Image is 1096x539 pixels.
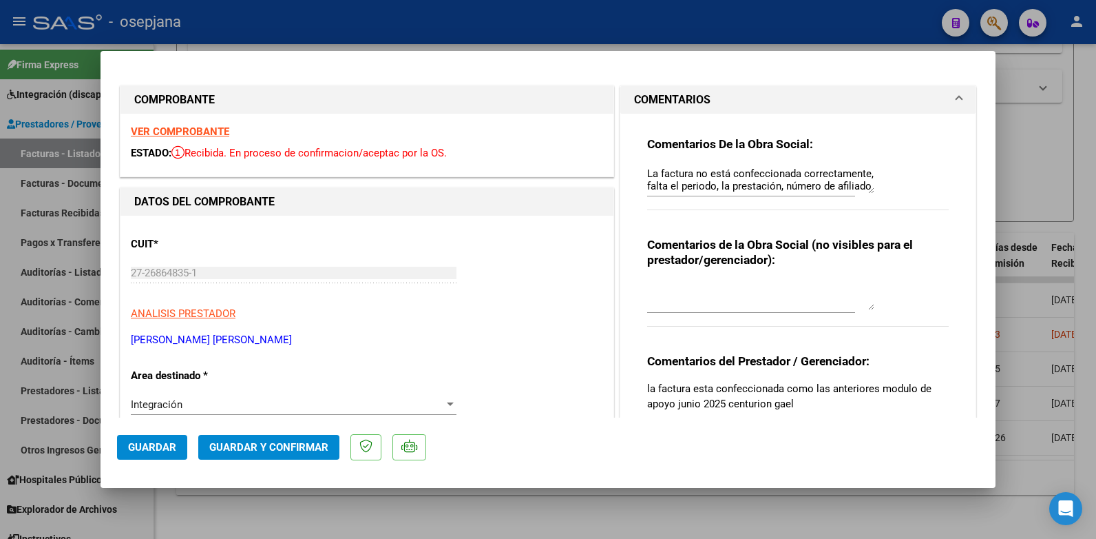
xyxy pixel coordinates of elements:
button: Guardar y Confirmar [198,435,339,460]
p: Area destinado * [131,368,273,384]
strong: Comentarios De la Obra Social: [647,137,813,151]
p: la factura esta confeccionada como las anteriores modulo de apoyo junio 2025 centurion gael [647,381,949,411]
span: Guardar y Confirmar [209,441,328,454]
span: Guardar [128,441,176,454]
strong: Comentarios de la Obra Social (no visibles para el prestador/gerenciador): [647,238,913,267]
span: ANALISIS PRESTADOR [131,307,235,320]
div: COMENTARIOS [620,114,976,474]
h1: COMENTARIOS [634,92,710,108]
button: Guardar [117,435,187,460]
mat-expansion-panel-header: COMENTARIOS [620,86,976,114]
p: CUIT [131,236,273,252]
strong: Comentarios del Prestador / Gerenciador: [647,354,870,368]
span: ESTADO: [131,147,171,159]
strong: DATOS DEL COMPROBANTE [134,195,275,208]
p: [PERSON_NAME] [PERSON_NAME] [131,332,603,348]
div: Open Intercom Messenger [1049,492,1082,525]
a: VER COMPROBANTE [131,125,229,138]
span: Recibida. En proceso de confirmacion/aceptac por la OS. [171,147,447,159]
span: Integración [131,398,182,411]
strong: COMPROBANTE [134,93,215,106]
